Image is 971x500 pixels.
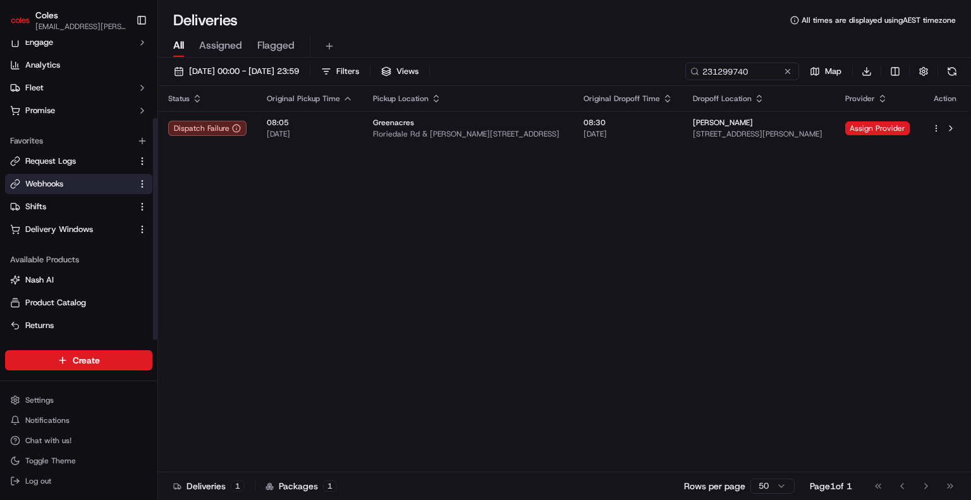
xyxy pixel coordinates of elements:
[126,214,153,224] span: Pylon
[25,436,71,446] span: Chat with us!
[336,66,359,77] span: Filters
[43,133,160,143] div: We're available if you need us!
[5,131,152,151] div: Favorites
[257,38,295,53] span: Flagged
[25,105,55,116] span: Promise
[267,129,353,139] span: [DATE]
[583,94,660,104] span: Original Dropoff Time
[199,38,242,53] span: Assigned
[5,101,152,121] button: Promise
[10,320,147,331] a: Returns
[168,121,247,136] button: Dispatch Failure
[693,118,753,128] span: [PERSON_NAME]
[25,155,76,167] span: Request Logs
[13,121,35,143] img: 1736555255976-a54dd68f-1ca7-489b-9aae-adbdc363a1c4
[373,94,429,104] span: Pickup Location
[10,10,30,30] img: Coles
[845,94,875,104] span: Provider
[25,37,53,48] span: Engage
[231,480,245,492] div: 1
[396,66,418,77] span: Views
[315,63,365,80] button: Filters
[107,185,117,195] div: 💻
[25,224,93,235] span: Delivery Windows
[693,129,825,139] span: [STREET_ADDRESS][PERSON_NAME]
[168,63,305,80] button: [DATE] 00:00 - [DATE] 23:59
[5,55,152,75] a: Analytics
[25,183,97,196] span: Knowledge Base
[684,480,745,492] p: Rows per page
[25,415,70,425] span: Notifications
[5,32,152,52] button: Engage
[25,476,51,486] span: Log out
[25,297,86,308] span: Product Catalog
[5,270,152,290] button: Nash AI
[35,9,58,21] button: Coles
[5,219,152,240] button: Delivery Windows
[25,82,44,94] span: Fleet
[5,452,152,470] button: Toggle Theme
[25,320,54,331] span: Returns
[5,151,152,171] button: Request Logs
[173,10,238,30] h1: Deliveries
[25,178,63,190] span: Webhooks
[693,94,752,104] span: Dropoff Location
[10,297,147,308] a: Product Catalog
[802,15,956,25] span: All times are displayed using AEST timezone
[810,480,852,492] div: Page 1 of 1
[583,118,673,128] span: 08:30
[119,183,203,196] span: API Documentation
[25,201,46,212] span: Shifts
[73,354,100,367] span: Create
[13,51,230,71] p: Welcome 👋
[10,224,132,235] a: Delivery Windows
[43,121,207,133] div: Start new chat
[685,63,799,80] input: Type to search
[825,66,841,77] span: Map
[102,178,208,201] a: 💻API Documentation
[13,13,38,38] img: Nash
[5,174,152,194] button: Webhooks
[5,5,131,35] button: ColesColes[EMAIL_ADDRESS][PERSON_NAME][PERSON_NAME][DOMAIN_NAME]
[10,155,132,167] a: Request Logs
[25,456,76,466] span: Toggle Theme
[189,66,299,77] span: [DATE] 00:00 - [DATE] 23:59
[10,201,132,212] a: Shifts
[5,197,152,217] button: Shifts
[373,118,414,128] span: Greenacres
[5,391,152,409] button: Settings
[5,293,152,313] button: Product Catalog
[943,63,961,80] button: Refresh
[10,274,147,286] a: Nash AI
[376,63,424,80] button: Views
[25,59,60,71] span: Analytics
[173,38,184,53] span: All
[5,432,152,449] button: Chat with us!
[804,63,847,80] button: Map
[5,472,152,490] button: Log out
[583,129,673,139] span: [DATE]
[323,480,337,492] div: 1
[8,178,102,201] a: 📗Knowledge Base
[215,125,230,140] button: Start new chat
[13,185,23,195] div: 📗
[5,412,152,429] button: Notifications
[25,395,54,405] span: Settings
[266,480,337,492] div: Packages
[173,480,245,492] div: Deliveries
[33,82,228,95] input: Got a question? Start typing here...
[35,21,126,32] button: [EMAIL_ADDRESS][PERSON_NAME][PERSON_NAME][DOMAIN_NAME]
[5,350,152,370] button: Create
[25,274,54,286] span: Nash AI
[267,118,353,128] span: 08:05
[89,214,153,224] a: Powered byPylon
[267,94,340,104] span: Original Pickup Time
[5,78,152,98] button: Fleet
[168,94,190,104] span: Status
[5,315,152,336] button: Returns
[10,178,132,190] a: Webhooks
[373,129,563,139] span: Floriedale Rd & [PERSON_NAME][STREET_ADDRESS]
